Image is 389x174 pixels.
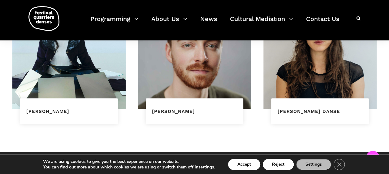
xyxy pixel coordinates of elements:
button: Accept [228,159,260,170]
button: settings [198,164,214,170]
p: We are using cookies to give you the best experience on our website. [43,159,215,164]
button: Settings [296,159,331,170]
a: Programming [90,14,138,32]
a: Contact Us [306,14,339,32]
a: News [200,14,217,32]
a: [PERSON_NAME] Danse [277,109,340,114]
a: Cultural Mediation [230,14,293,32]
img: logo-fqd-med [28,6,59,31]
p: You can find out more about which cookies we are using or switch them off in . [43,164,215,170]
a: About Us [151,14,187,32]
button: Close GDPR Cookie Banner [334,159,345,170]
a: [PERSON_NAME] [152,109,195,114]
a: [PERSON_NAME] [26,109,69,114]
button: Reject [263,159,294,170]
